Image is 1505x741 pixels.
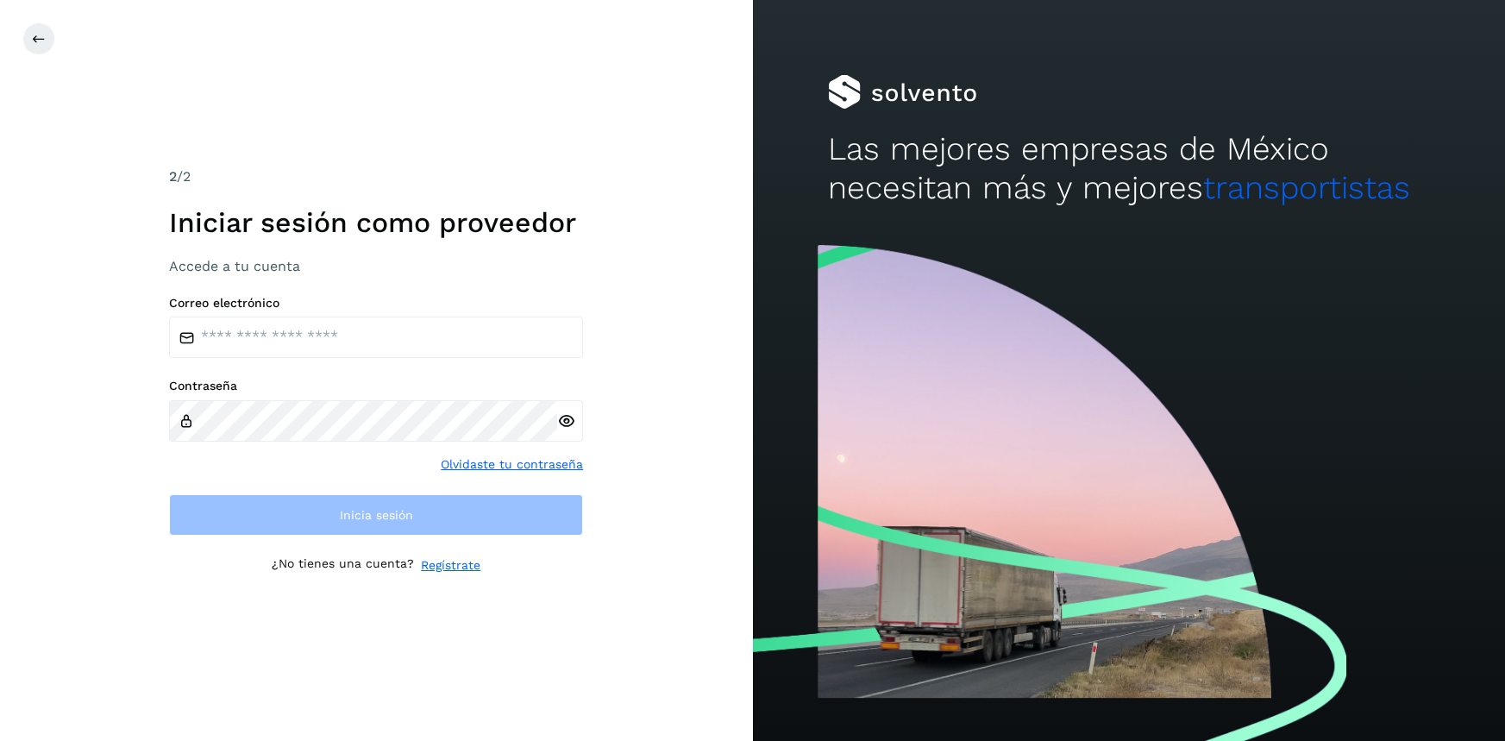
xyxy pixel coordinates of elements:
[169,166,583,187] div: /2
[272,556,414,575] p: ¿No tienes una cuenta?
[441,455,583,474] a: Olvidaste tu contraseña
[421,556,480,575] a: Regístrate
[340,509,413,521] span: Inicia sesión
[169,379,583,393] label: Contraseña
[169,494,583,536] button: Inicia sesión
[169,258,583,274] h3: Accede a tu cuenta
[169,206,583,239] h1: Iniciar sesión como proveedor
[828,130,1430,207] h2: Las mejores empresas de México necesitan más y mejores
[169,296,583,311] label: Correo electrónico
[169,168,177,185] span: 2
[1203,169,1410,206] span: transportistas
